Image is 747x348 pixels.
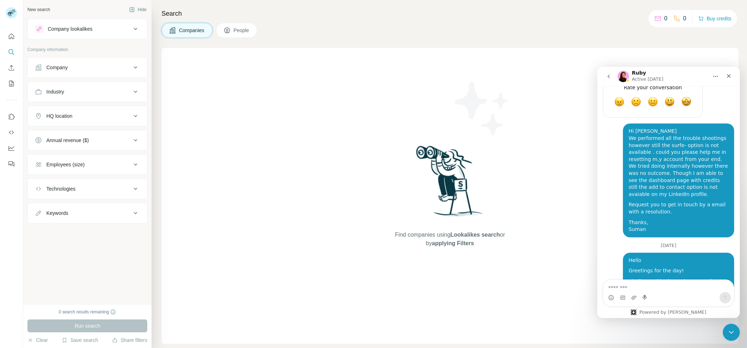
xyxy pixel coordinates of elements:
[698,14,731,24] button: Buy credits
[6,30,17,43] button: Quick start
[28,20,147,37] button: Company lookalikes
[6,61,17,74] button: Enrich CSV
[6,157,17,170] button: Feedback
[6,46,17,59] button: Search
[62,337,98,344] button: Save search
[45,228,51,234] button: Start recording
[6,110,17,123] button: Use Surfe on LinkedIn
[59,309,116,315] div: 0 search results remaining
[22,228,28,234] button: Gif picker
[46,137,89,144] div: Annual revenue ($)
[28,59,147,76] button: Company
[28,180,147,197] button: Technologies
[450,232,500,238] span: Lookalikes search
[179,27,205,34] span: Companies
[46,112,72,120] div: HQ location
[664,14,667,23] p: 0
[46,88,64,95] div: Industry
[28,132,147,149] button: Annual revenue ($)
[723,324,740,341] iframe: Intercom live chat
[46,185,76,192] div: Technologies
[683,14,686,23] p: 0
[31,211,131,232] div: Kindly provide the update regarding the surfe- issue as it is hampering my productivity.
[27,6,50,13] div: New search
[28,83,147,100] button: Industry
[31,190,131,197] div: Hello
[6,77,17,90] button: My lists
[234,27,250,34] span: People
[46,210,68,217] div: Keywords
[6,126,17,139] button: Use Surfe API
[393,231,507,248] span: Find companies using or by
[27,46,147,53] p: Company information
[28,205,147,222] button: Keywords
[31,201,131,208] div: Greetings for the day!
[6,213,137,225] textarea: Message…
[450,76,514,141] img: Surfe Illustration - Stars
[34,228,40,234] button: Upload attachment
[124,4,152,15] button: Hide
[28,107,147,125] button: HQ location
[122,225,134,237] button: Send a message…
[112,337,147,344] button: Share filters
[6,142,17,155] button: Dashboard
[6,186,137,263] div: sumanmaurya@google.com says…
[28,156,147,173] button: Employees (size)
[413,144,487,223] img: Surfe Illustration - Woman searching with binoculars
[27,337,48,344] button: Clear
[46,64,68,71] div: Company
[11,228,17,234] button: Emoji picker
[432,240,474,246] span: applying Filters
[26,186,137,254] div: HelloGreetings for the day!Kindly provide the update regarding the surfe- issue as it is hamperin...
[48,25,92,32] div: Company lookalikes
[162,9,738,19] h4: Search
[46,161,85,168] div: Employees (size)
[597,67,740,318] iframe: Intercom live chat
